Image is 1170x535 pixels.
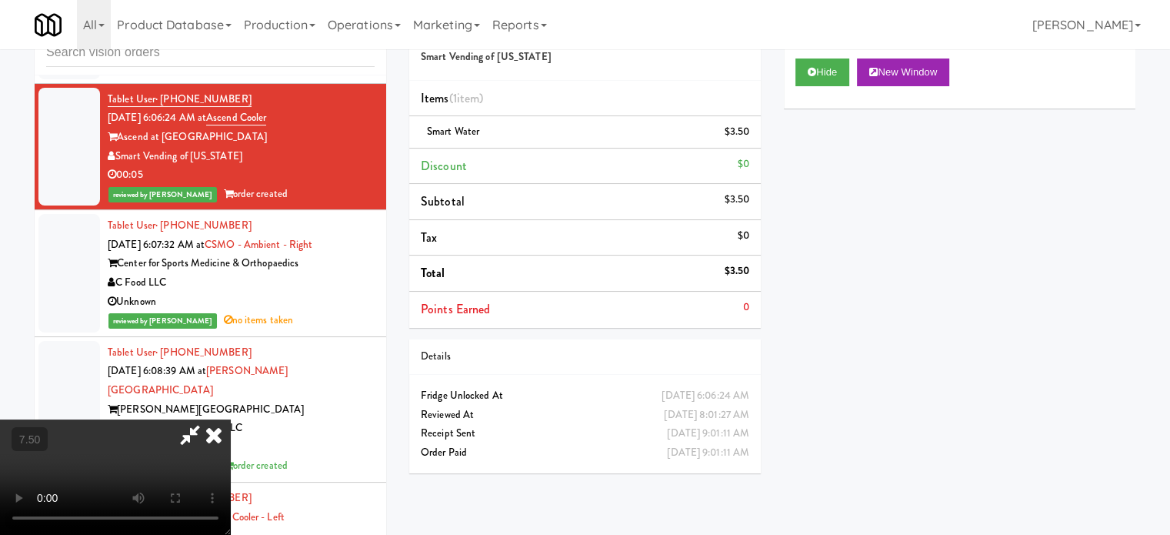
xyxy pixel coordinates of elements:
span: [DATE] 6:07:32 AM at [108,237,205,252]
span: · [PHONE_NUMBER] [155,92,252,106]
div: Smart Vending of [US_STATE] [108,147,375,166]
span: Tax [421,229,437,246]
div: $0 [738,226,749,246]
span: reviewed by [PERSON_NAME] [108,313,217,329]
span: (1 ) [449,89,484,107]
span: Items [421,89,483,107]
div: [DATE] 6:06:24 AM [662,386,749,406]
div: $0 [738,155,749,174]
a: CSMO - Ambient - Right [205,237,312,252]
div: [DATE] 9:01:11 AM [667,424,749,443]
div: C Food LLC [108,273,375,293]
button: Hide [795,59,849,86]
div: Ascend at [GEOGRAPHIC_DATA] [108,128,375,147]
a: Tablet User· [PHONE_NUMBER] [108,218,252,232]
div: $3.50 [725,190,750,209]
button: New Window [857,59,949,86]
div: [PERSON_NAME][GEOGRAPHIC_DATA] [108,400,375,420]
span: Subtotal [421,192,465,210]
span: no items taken [224,313,294,327]
span: Smart Water [427,124,479,139]
div: $3.50 [725,262,750,281]
span: order created [224,458,288,473]
span: · [PHONE_NUMBER] [155,218,252,232]
h5: Smart Vending of [US_STATE] [421,52,749,63]
a: Tablet User· [PHONE_NUMBER] [108,345,252,359]
span: · [PHONE_NUMBER] [155,345,252,359]
div: $3.50 [725,122,750,142]
div: 00:04 [108,438,375,457]
div: [DATE] 9:01:11 AM [667,443,749,463]
div: Reviewed At [421,406,749,425]
span: reviewed by [PERSON_NAME] [108,187,217,202]
span: order created [224,186,288,201]
a: Tablet User· [PHONE_NUMBER] [108,92,252,107]
a: Ascend Cooler [206,110,266,125]
div: Receipt Sent [421,424,749,443]
span: Total [421,264,445,282]
ng-pluralize: item [457,89,479,107]
div: Order Paid [421,443,749,463]
span: Points Earned [421,300,490,318]
div: Family Markets Company LLC [108,419,375,438]
span: [DATE] 6:06:24 AM at [108,110,206,125]
li: Tablet User· [PHONE_NUMBER][DATE] 6:07:32 AM atCSMO - Ambient - RightCenter for Sports Medicine &... [35,210,386,337]
li: Tablet User· [PHONE_NUMBER][DATE] 6:06:24 AM atAscend CoolerAscend at [GEOGRAPHIC_DATA]Smart Vend... [35,84,386,211]
a: MH - Cooler - Left [206,510,285,524]
input: Search vision orders [46,38,375,67]
div: Fridge Unlocked At [421,386,749,406]
div: Center for Sports Medicine & Orthopaedics [108,254,375,273]
div: Details [421,347,749,366]
div: [DATE] 8:01:27 AM [664,406,749,425]
div: Unknown [108,293,375,312]
span: [DATE] 6:08:39 AM at [108,363,206,378]
li: Tablet User· [PHONE_NUMBER][DATE] 6:08:39 AM at[PERSON_NAME][GEOGRAPHIC_DATA][PERSON_NAME][GEOGRA... [35,337,386,483]
div: 00:05 [108,166,375,185]
span: Discount [421,157,467,175]
div: 0 [743,298,749,317]
img: Micromart [35,12,62,38]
